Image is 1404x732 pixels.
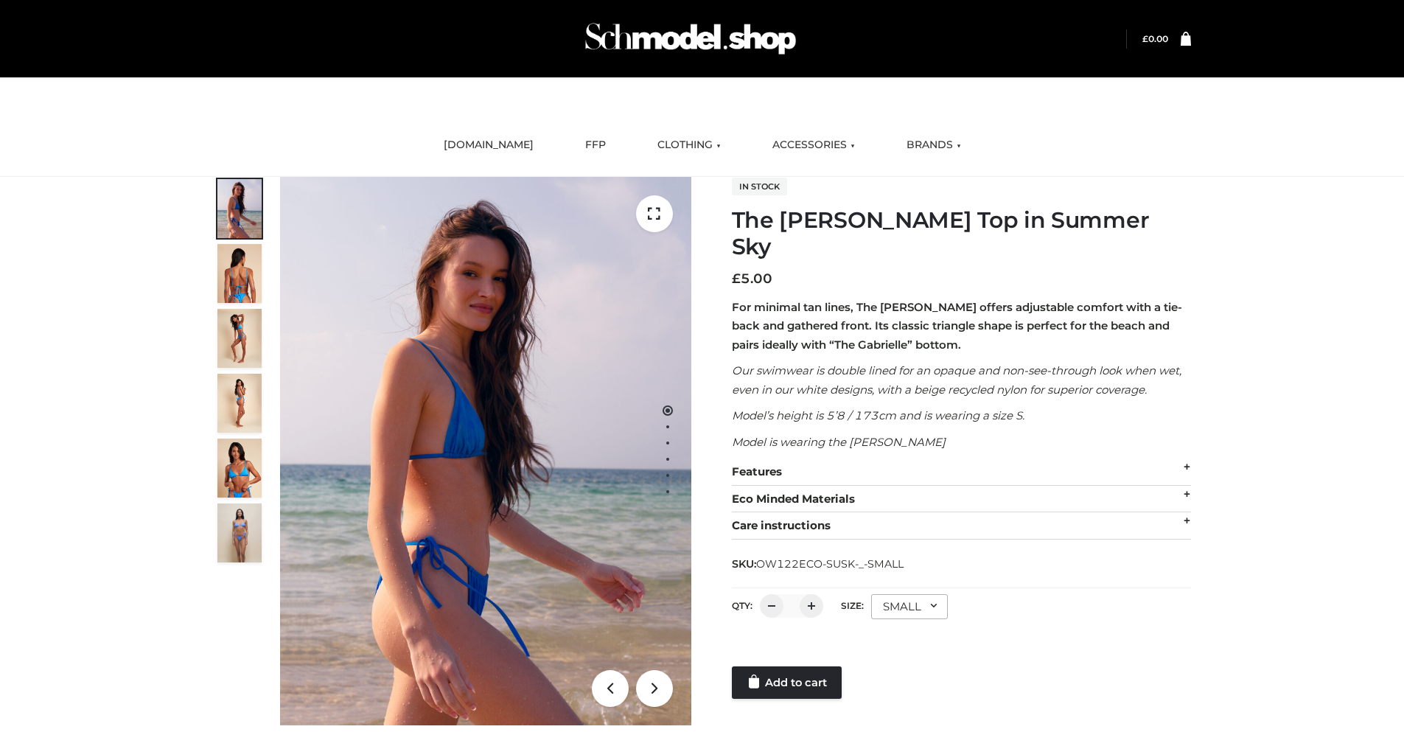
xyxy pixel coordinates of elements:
[646,129,732,161] a: CLOTHING
[217,503,262,562] img: SSVC.jpg
[732,363,1181,397] em: Our swimwear is double lined for an opaque and non-see-through look when wet, even in our white d...
[732,459,1191,486] div: Features
[280,177,691,725] img: 1.Alex-top_SS-1_4464b1e7-c2c9-4e4b-a62c-58381cd673c0 (1)
[871,594,948,619] div: SMALL
[732,555,905,573] span: SKU:
[732,271,741,287] span: £
[732,408,1024,422] em: Model’s height is 5’8 / 173cm and is wearing a size S.
[217,439,262,498] img: 2.Alex-top_CN-1-1-2.jpg
[217,244,262,303] img: 5.Alex-top_CN-1-1_1-1.jpg
[756,557,904,571] span: OW122ECO-SUSK-_-SMALL
[732,271,772,287] bdi: 5.00
[217,179,262,238] img: 1.Alex-top_SS-1_4464b1e7-c2c9-4e4b-a62c-58381cd673c0-1.jpg
[732,486,1191,513] div: Eco Minded Materials
[217,374,262,433] img: 3.Alex-top_CN-1-1-2.jpg
[761,129,866,161] a: ACCESSORIES
[895,129,972,161] a: BRANDS
[841,600,864,611] label: Size:
[732,512,1191,540] div: Care instructions
[217,309,262,368] img: 4.Alex-top_CN-1-1-2.jpg
[580,10,801,68] img: Schmodel Admin 964
[732,435,946,449] em: Model is wearing the [PERSON_NAME]
[574,129,617,161] a: FFP
[1142,33,1168,44] bdi: 0.00
[1142,33,1168,44] a: £0.00
[732,666,842,699] a: Add to cart
[732,207,1191,260] h1: The [PERSON_NAME] Top in Summer Sky
[732,600,752,611] label: QTY:
[1142,33,1148,44] span: £
[732,300,1182,352] strong: For minimal tan lines, The [PERSON_NAME] offers adjustable comfort with a tie-back and gathered f...
[433,129,545,161] a: [DOMAIN_NAME]
[732,178,787,195] span: In stock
